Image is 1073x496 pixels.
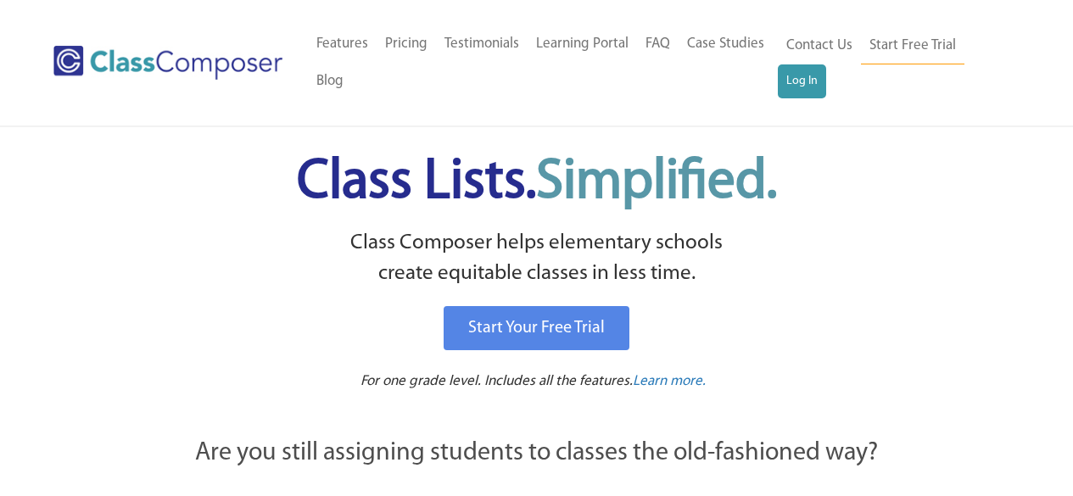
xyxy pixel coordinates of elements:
[297,155,777,210] span: Class Lists.
[377,25,436,63] a: Pricing
[308,25,778,100] nav: Header Menu
[536,155,777,210] span: Simplified.
[633,374,706,388] span: Learn more.
[778,27,1007,98] nav: Header Menu
[308,25,377,63] a: Features
[778,27,861,64] a: Contact Us
[778,64,826,98] a: Log In
[308,63,352,100] a: Blog
[633,371,706,393] a: Learn more.
[468,320,605,337] span: Start Your Free Trial
[861,27,964,65] a: Start Free Trial
[360,374,633,388] span: For one grade level. Includes all the features.
[444,306,629,350] a: Start Your Free Trial
[436,25,528,63] a: Testimonials
[102,228,972,290] p: Class Composer helps elementary schools create equitable classes in less time.
[528,25,637,63] a: Learning Portal
[637,25,679,63] a: FAQ
[679,25,773,63] a: Case Studies
[104,435,970,472] p: Are you still assigning students to classes the old-fashioned way?
[53,46,282,80] img: Class Composer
